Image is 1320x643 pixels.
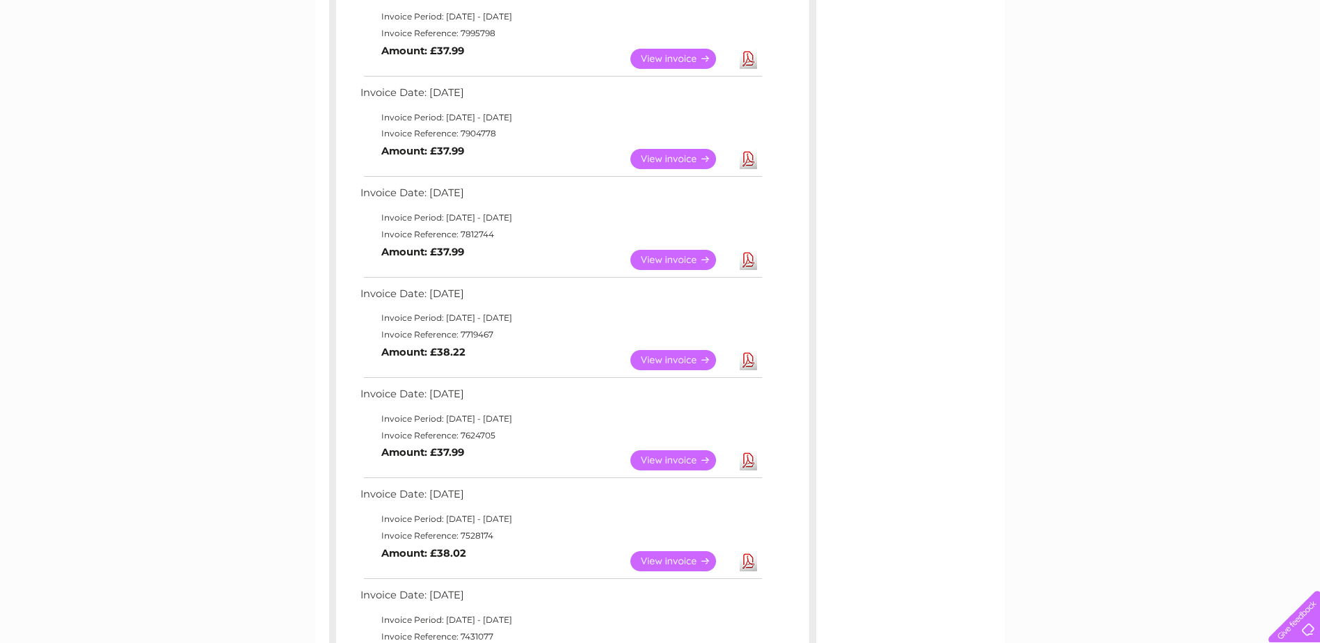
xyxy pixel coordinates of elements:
[740,450,757,470] a: Download
[381,346,466,358] b: Amount: £38.22
[381,45,464,57] b: Amount: £37.99
[630,551,733,571] a: View
[357,411,764,427] td: Invoice Period: [DATE] - [DATE]
[630,350,733,370] a: View
[381,246,464,258] b: Amount: £37.99
[1274,59,1307,70] a: Log out
[357,586,764,612] td: Invoice Date: [DATE]
[357,285,764,310] td: Invoice Date: [DATE]
[630,450,733,470] a: View
[357,226,764,243] td: Invoice Reference: 7812744
[46,36,117,79] img: logo.png
[1227,59,1262,70] a: Contact
[357,8,764,25] td: Invoice Period: [DATE] - [DATE]
[357,84,764,109] td: Invoice Date: [DATE]
[357,326,764,343] td: Invoice Reference: 7719467
[357,511,764,527] td: Invoice Period: [DATE] - [DATE]
[740,551,757,571] a: Download
[1058,7,1154,24] a: 0333 014 3131
[381,446,464,459] b: Amount: £37.99
[740,250,757,270] a: Download
[381,547,466,559] b: Amount: £38.02
[740,350,757,370] a: Download
[1149,59,1191,70] a: Telecoms
[357,125,764,142] td: Invoice Reference: 7904778
[630,149,733,169] a: View
[357,385,764,411] td: Invoice Date: [DATE]
[357,209,764,226] td: Invoice Period: [DATE] - [DATE]
[630,49,733,69] a: View
[1110,59,1140,70] a: Energy
[740,49,757,69] a: Download
[630,250,733,270] a: View
[357,109,764,126] td: Invoice Period: [DATE] - [DATE]
[357,485,764,511] td: Invoice Date: [DATE]
[381,145,464,157] b: Amount: £37.99
[357,25,764,42] td: Invoice Reference: 7995798
[1075,59,1102,70] a: Water
[357,184,764,209] td: Invoice Date: [DATE]
[357,612,764,628] td: Invoice Period: [DATE] - [DATE]
[740,149,757,169] a: Download
[357,527,764,544] td: Invoice Reference: 7528174
[357,427,764,444] td: Invoice Reference: 7624705
[1199,59,1219,70] a: Blog
[357,310,764,326] td: Invoice Period: [DATE] - [DATE]
[332,8,989,68] div: Clear Business is a trading name of Verastar Limited (registered in [GEOGRAPHIC_DATA] No. 3667643...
